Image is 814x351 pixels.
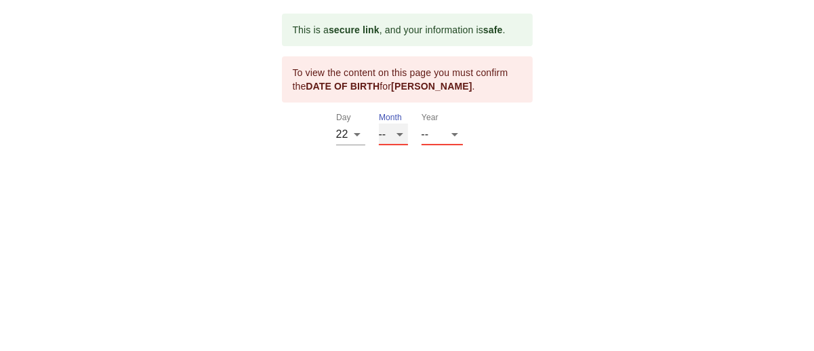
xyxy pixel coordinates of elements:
label: Day [336,114,351,122]
div: To view the content on this page you must confirm the for . [293,60,522,98]
label: Month [379,114,402,122]
b: [PERSON_NAME] [391,81,472,92]
b: safe [483,24,503,35]
b: DATE OF BIRTH [306,81,380,92]
b: secure link [329,24,380,35]
div: This is a , and your information is . [293,18,506,42]
label: Year [422,114,439,122]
